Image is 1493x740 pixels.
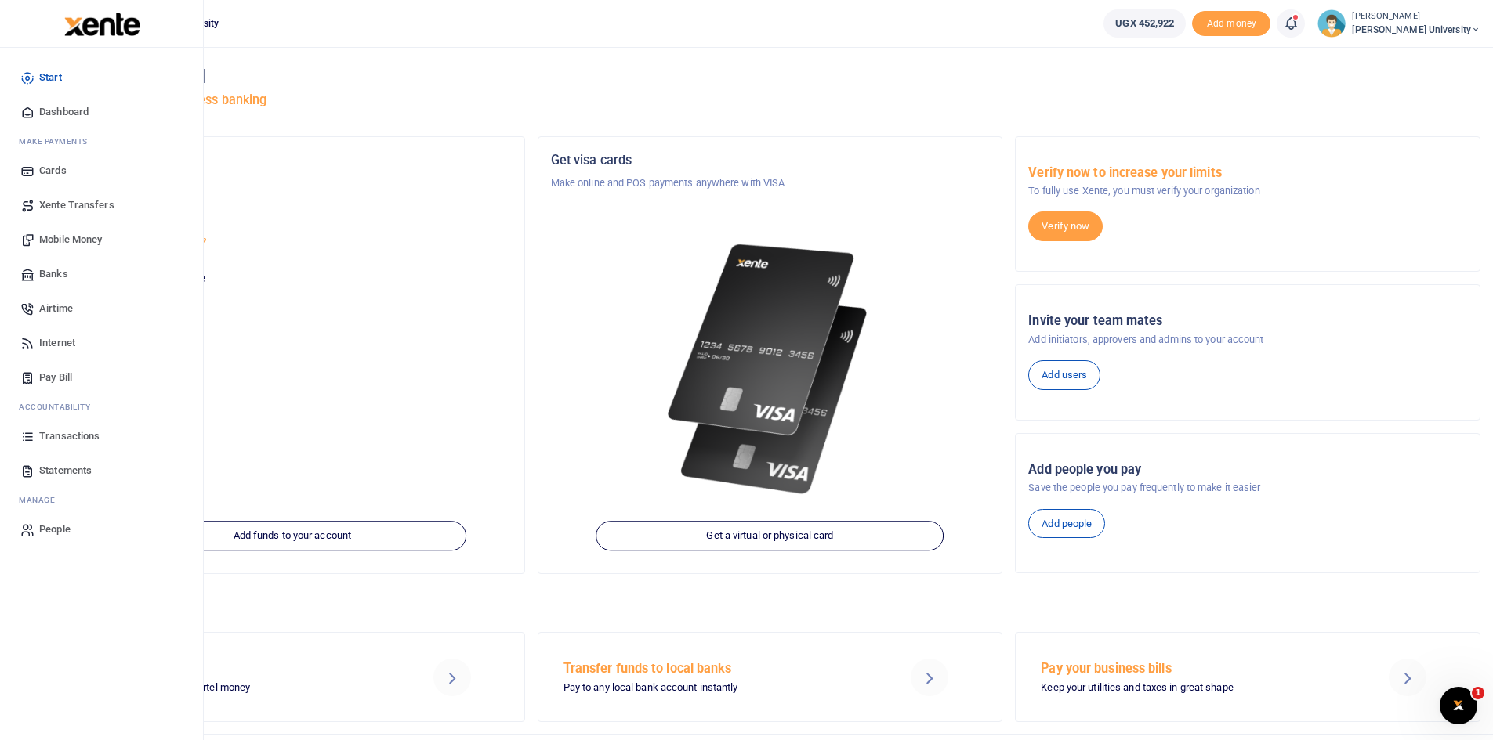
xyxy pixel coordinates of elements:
[85,680,393,696] p: MTN mobile money and Airtel money
[13,188,190,222] a: Xente Transfers
[1028,462,1467,478] h5: Add people you pay
[551,175,990,191] p: Make online and POS payments anywhere with VISA
[39,197,114,213] span: Xente Transfers
[1028,360,1100,390] a: Add users
[13,153,190,188] a: Cards
[13,291,190,326] a: Airtime
[1115,16,1174,31] span: UGX 452,922
[39,70,62,85] span: Start
[1352,10,1480,23] small: [PERSON_NAME]
[1028,183,1467,199] p: To fully use Xente, you must verify your organization
[1028,313,1467,329] h5: Invite your team mates
[13,60,190,95] a: Start
[73,153,512,168] h5: Organization
[39,104,89,120] span: Dashboard
[1192,11,1270,37] span: Add money
[1317,9,1480,38] a: profile-user [PERSON_NAME] [PERSON_NAME] University
[63,17,140,29] a: logo-small logo-large logo-large
[1352,23,1480,37] span: [PERSON_NAME] University
[1028,480,1467,496] p: Save the people you pay frequently to make it easier
[13,129,190,153] li: M
[1028,509,1105,539] a: Add people
[60,594,1480,612] h4: Make a transaction
[39,463,92,478] span: Statements
[1015,632,1480,721] a: Pay your business bills Keep your utilities and taxes in great shape
[538,632,1003,721] a: Transfer funds to local banks Pay to any local bank account instantly
[13,360,190,395] a: Pay Bill
[1028,211,1103,241] a: Verify now
[31,401,90,413] span: countability
[60,67,1480,85] h4: Hello [PERSON_NAME]
[13,326,190,360] a: Internet
[1097,9,1192,38] li: Wallet ballance
[1103,9,1186,38] a: UGX 452,922
[563,661,871,677] h5: Transfer funds to local banks
[73,213,512,229] h5: Account
[13,222,190,257] a: Mobile Money
[39,266,68,282] span: Banks
[60,92,1480,108] h5: Welcome to better business banking
[13,453,190,488] a: Statements
[39,163,67,179] span: Cards
[13,512,190,547] a: People
[64,13,140,36] img: logo-large
[13,488,190,512] li: M
[39,335,75,351] span: Internet
[1041,661,1348,677] h5: Pay your business bills
[39,232,102,247] span: Mobile Money
[1472,687,1484,699] span: 1
[73,236,512,252] p: [PERSON_NAME] University
[13,257,190,291] a: Banks
[39,522,71,537] span: People
[39,301,73,316] span: Airtime
[85,661,393,677] h5: Send Mobile Money
[1041,680,1348,696] p: Keep your utilities and taxes in great shape
[118,522,466,551] a: Add funds to your account
[1028,332,1467,348] p: Add initiators, approvers and admins to your account
[1192,11,1270,37] li: Toup your wallet
[73,175,512,191] p: [PERSON_NAME] University
[1192,16,1270,28] a: Add money
[13,95,190,129] a: Dashboard
[73,291,512,306] h5: UGX 452,922
[13,395,190,419] li: Ac
[73,271,512,287] p: Your current account balance
[39,370,72,385] span: Pay Bill
[27,494,56,506] span: anage
[39,428,100,444] span: Transactions
[1317,9,1346,38] img: profile-user
[60,632,525,721] a: Send Mobile Money MTN mobile money and Airtel money
[13,419,190,453] a: Transactions
[551,153,990,168] h5: Get visa cards
[1028,165,1467,181] h5: Verify now to increase your limits
[596,522,944,551] a: Get a virtual or physical card
[1440,687,1477,724] iframe: Intercom live chat
[563,680,871,696] p: Pay to any local bank account instantly
[27,135,88,147] span: ake Payments
[661,229,880,511] img: xente-_physical_cards.png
